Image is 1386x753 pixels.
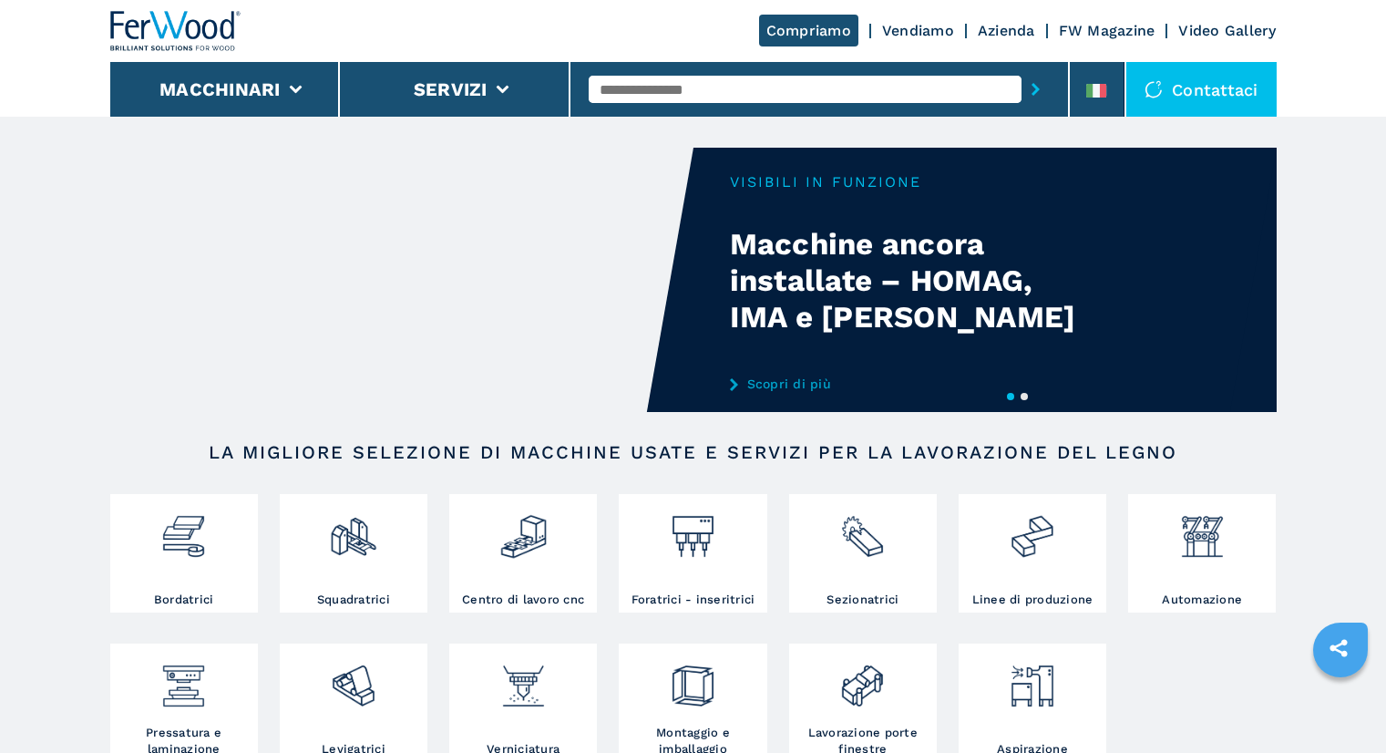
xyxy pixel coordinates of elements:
h2: LA MIGLIORE SELEZIONE DI MACCHINE USATE E SERVIZI PER LA LAVORAZIONE DEL LEGNO [169,441,1218,463]
a: Vendiamo [882,22,954,39]
a: Squadratrici [280,494,427,613]
a: Centro di lavoro cnc [449,494,597,613]
a: Azienda [978,22,1035,39]
a: FW Magazine [1059,22,1155,39]
img: levigatrici_2.png [329,648,377,710]
a: Automazione [1128,494,1276,613]
h3: Bordatrici [154,592,214,608]
button: Macchinari [159,78,281,100]
a: Sezionatrici [789,494,937,613]
img: Contattaci [1145,80,1163,98]
img: bordatrici_1.png [159,499,208,561]
img: centro_di_lavoro_cnc_2.png [499,499,548,561]
button: submit-button [1022,68,1050,110]
img: linee_di_produzione_2.png [1008,499,1056,561]
h3: Automazione [1162,592,1242,608]
a: Bordatrici [110,494,258,613]
img: Ferwood [110,11,241,51]
h3: Foratrici - inseritrici [631,592,755,608]
img: montaggio_imballaggio_2.png [669,648,717,710]
h3: Squadratrici [317,592,390,608]
a: Compriamo [759,15,858,46]
h3: Centro di lavoro cnc [462,592,584,608]
a: sharethis [1316,625,1361,671]
img: lavorazione_porte_finestre_2.png [838,648,887,710]
button: 1 [1007,393,1014,400]
a: Scopri di più [730,376,1087,391]
img: automazione.png [1178,499,1227,561]
video: Your browser does not support the video tag. [110,148,693,412]
img: aspirazione_1.png [1008,648,1056,710]
iframe: Chat [1309,671,1372,739]
button: 2 [1021,393,1028,400]
img: foratrici_inseritrici_2.png [669,499,717,561]
img: squadratrici_2.png [329,499,377,561]
img: pressa-strettoia.png [159,648,208,710]
a: Foratrici - inseritrici [619,494,766,613]
img: sezionatrici_2.png [838,499,887,561]
img: verniciatura_1.png [499,648,548,710]
div: Contattaci [1126,62,1277,117]
a: Linee di produzione [959,494,1106,613]
h3: Sezionatrici [826,592,898,608]
button: Servizi [414,78,488,100]
h3: Linee di produzione [972,592,1093,608]
a: Video Gallery [1178,22,1276,39]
